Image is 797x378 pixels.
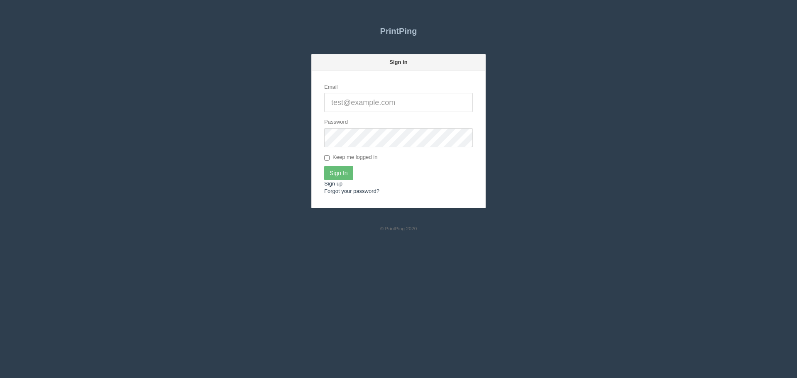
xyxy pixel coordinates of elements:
a: PrintPing [311,21,486,41]
a: Forgot your password? [324,188,379,194]
input: test@example.com [324,93,473,112]
label: Keep me logged in [324,154,377,162]
strong: Sign in [389,59,407,65]
label: Email [324,83,338,91]
input: Sign In [324,166,353,180]
input: Keep me logged in [324,155,330,161]
small: © PrintPing 2020 [380,226,417,231]
a: Sign up [324,180,342,187]
label: Password [324,118,348,126]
